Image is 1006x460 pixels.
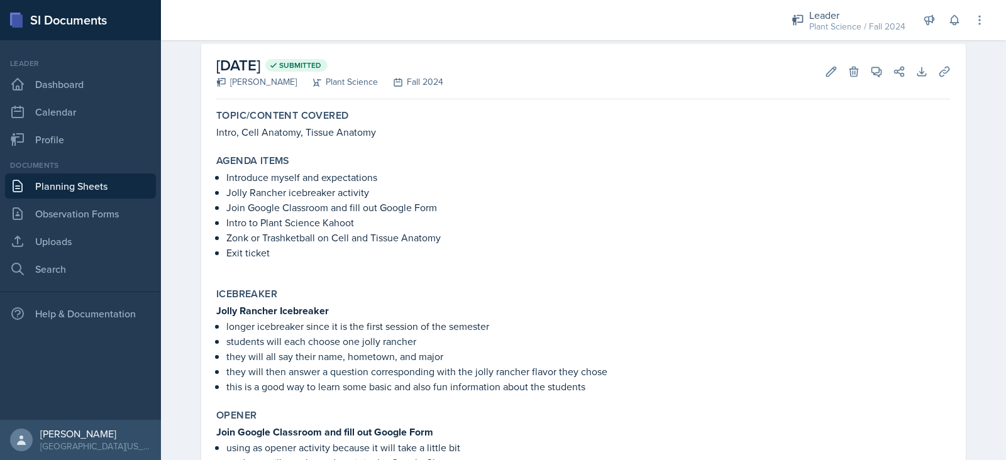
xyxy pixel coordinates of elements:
strong: Jolly Rancher Icebreaker [216,304,329,318]
a: Search [5,256,156,282]
label: Opener [216,409,257,422]
a: Calendar [5,99,156,124]
p: Exit ticket [226,245,951,260]
p: Jolly Rancher icebreaker activity [226,185,951,200]
strong: Join Google Classroom and fill out Google Form [216,425,433,439]
div: [GEOGRAPHIC_DATA][US_STATE] [40,440,151,452]
label: Agenda items [216,155,290,167]
p: they will all say their name, hometown, and major [226,349,951,364]
div: Fall 2024 [378,75,443,89]
a: Profile [5,127,156,152]
a: Planning Sheets [5,173,156,199]
label: Topic/Content Covered [216,109,348,122]
p: this is a good way to learn some basic and also fun information about the students [226,379,951,394]
div: [PERSON_NAME] [40,427,151,440]
p: Intro to Plant Science Kahoot [226,215,951,230]
label: Icebreaker [216,288,277,300]
a: Dashboard [5,72,156,97]
div: Documents [5,160,156,171]
div: Help & Documentation [5,301,156,326]
div: Plant Science [297,75,378,89]
div: [PERSON_NAME] [216,75,297,89]
div: Leader [809,8,905,23]
p: Intro, Cell Anatomy, Tissue Anatomy [216,124,951,140]
p: Join Google Classroom and fill out Google Form [226,200,951,215]
p: they will then answer a question corresponding with the jolly rancher flavor they chose [226,364,951,379]
a: Observation Forms [5,201,156,226]
div: Leader [5,58,156,69]
p: Introduce myself and expectations [226,170,951,185]
a: Uploads [5,229,156,254]
p: students will each choose one jolly rancher [226,334,951,349]
div: Plant Science / Fall 2024 [809,20,905,33]
p: Zonk or Trashketball on Cell and Tissue Anatomy [226,230,951,245]
span: Submitted [279,60,321,70]
p: using as opener activity because it will take a little bit [226,440,951,455]
h2: [DATE] [216,54,443,77]
p: longer icebreaker since it is the first session of the semester [226,319,951,334]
